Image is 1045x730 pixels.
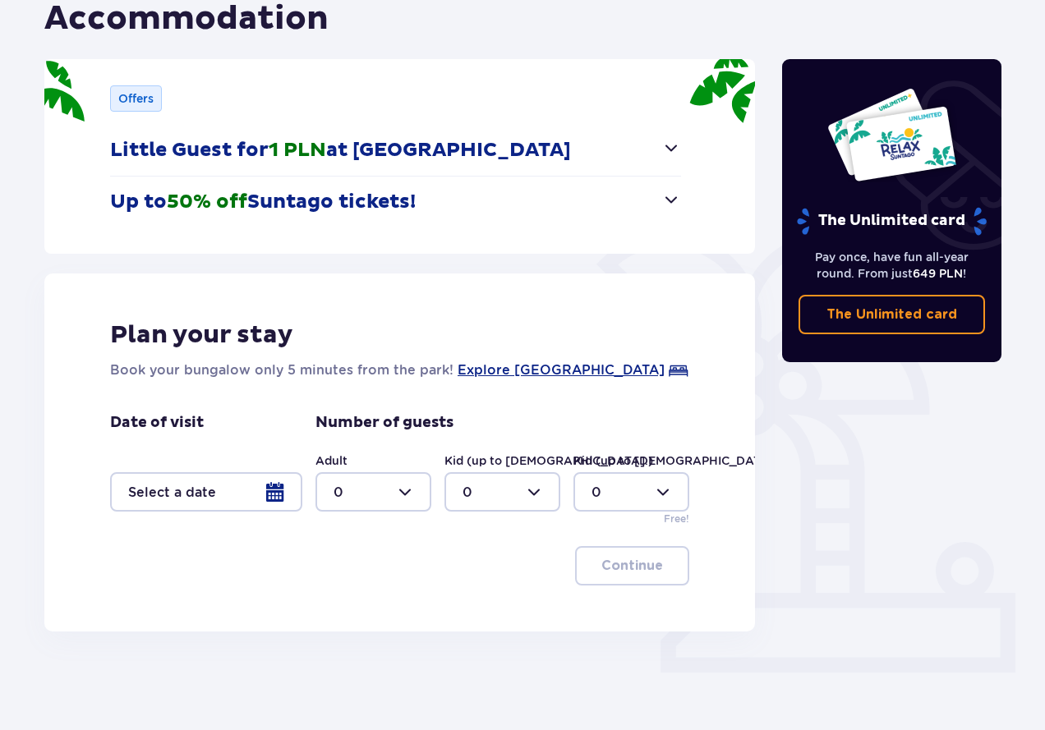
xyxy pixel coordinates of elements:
[110,413,204,433] p: Date of visit
[110,125,681,176] button: Little Guest for1 PLNat [GEOGRAPHIC_DATA]
[795,207,988,236] p: The Unlimited card
[167,190,247,214] span: 50% off
[664,512,689,526] p: Free!
[110,138,571,163] p: Little Guest for at [GEOGRAPHIC_DATA]
[601,557,663,575] p: Continue
[458,360,665,380] a: Explore [GEOGRAPHIC_DATA]
[315,413,453,433] p: Number of guests
[110,190,416,214] p: Up to Suntago tickets!
[110,177,681,227] button: Up to50% offSuntago tickets!
[826,305,957,324] p: The Unlimited card
[444,452,653,469] label: Kid (up to [DEMOGRAPHIC_DATA].)
[575,546,689,585] button: Continue
[110,360,453,380] p: Book your bungalow only 5 minutes from the park!
[573,452,782,469] label: Kid (up to [DEMOGRAPHIC_DATA].)
[315,452,348,469] label: Adult
[269,138,326,163] span: 1 PLN
[799,295,986,334] a: The Unlimited card
[826,87,957,182] img: Two entry cards to Suntago with the word 'UNLIMITED RELAX', featuring a white background with tro...
[913,267,963,280] span: 649 PLN
[110,319,293,351] p: Plan your stay
[118,90,154,107] p: Offers
[799,249,986,282] p: Pay once, have fun all-year round. From just !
